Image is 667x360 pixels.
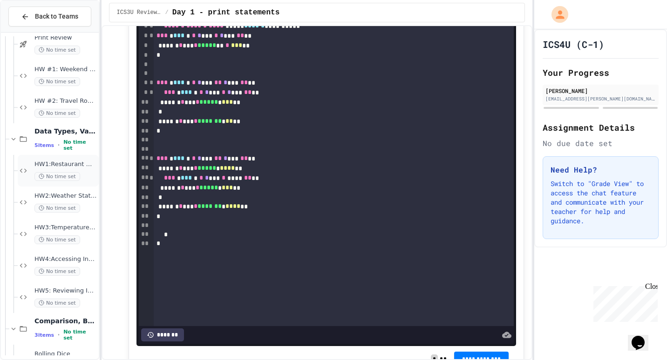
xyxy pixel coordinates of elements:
span: HW5: Reviewing Inputs [34,287,97,295]
button: Back to Teams [8,7,91,27]
span: Day 1 - print statements [172,7,279,18]
h3: Need Help? [551,164,651,175]
span: Data Types, Variables, and Math [34,127,97,135]
span: 3 items [34,332,54,338]
span: 5 items [34,142,54,148]
iframe: chat widget [628,323,658,351]
span: No time set [34,204,80,213]
span: HW2:Weather Station Debugger [34,192,97,200]
span: Comparison, Boolean Logic, If-Statements [34,317,97,325]
span: Rolling Dice [34,350,97,358]
span: HW3:Temperature Calculator Helper [34,224,97,232]
h2: Your Progress [543,66,659,79]
span: ICS3U Review: Introduction to java [117,9,162,16]
span: Print Review [34,34,97,42]
div: Chat with us now!Close [4,4,64,59]
span: HW #1: Weekend Project Planner [34,66,97,73]
div: My Account [542,4,571,25]
span: HW #2: Travel Route Debugger [34,97,97,105]
div: [EMAIL_ADDRESS][PERSON_NAME][DOMAIN_NAME] [545,95,656,102]
span: Back to Teams [35,12,78,21]
span: No time set [34,267,80,276]
span: No time set [34,109,80,118]
iframe: chat widget [590,282,658,322]
span: No time set [63,329,96,341]
span: No time set [34,299,80,307]
span: • [58,331,60,339]
span: No time set [34,172,80,181]
span: HW1:Restaurant Order System [34,160,97,168]
span: • [58,141,60,149]
span: No time set [34,46,80,54]
span: No time set [34,77,80,86]
div: [PERSON_NAME] [545,87,656,95]
h1: ICS4U (C-1) [543,38,604,51]
span: / [165,9,169,16]
p: Switch to "Grade View" to access the chat feature and communicate with your teacher for help and ... [551,179,651,226]
span: No time set [63,139,96,151]
span: HW4:Accessing Individual Digits [34,255,97,263]
h2: Assignment Details [543,121,659,134]
span: No time set [34,235,80,244]
div: No due date set [543,138,659,149]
